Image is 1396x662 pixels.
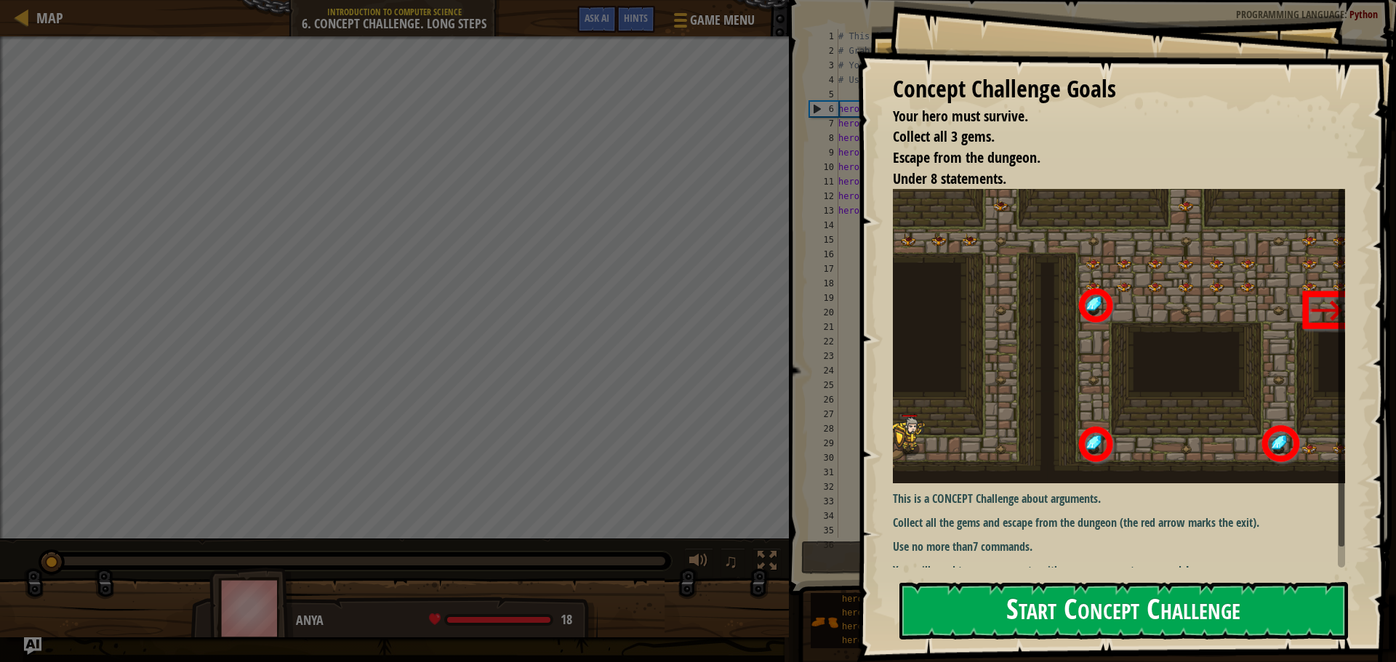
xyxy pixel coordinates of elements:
span: ♫ [723,550,738,572]
div: 35 [809,523,838,538]
div: 25 [809,378,838,392]
button: Run [801,541,1373,574]
span: 18 [561,610,572,629]
div: 29 [809,436,838,451]
li: Collect all 3 gems. [875,126,1341,148]
div: 10 [809,160,838,174]
div: 20 [809,305,838,320]
li: Escape from the dungeon. [875,148,1341,169]
span: Escape from the dungeon. [893,148,1040,167]
button: Toggle fullscreen [753,548,782,578]
div: 4 [809,73,838,87]
div: 12 [809,189,838,203]
img: portrait.png [811,608,838,636]
span: hero.moveUp(steps) [842,636,936,646]
span: hero.moveRight(steps) [842,622,952,632]
div: 14 [809,218,838,233]
div: 15 [809,233,838,247]
div: 22 [809,334,838,349]
p: This is a CONCEPT Challenge about arguments. [893,491,1356,507]
strong: 7 commands [973,538,1030,554]
div: 32 [809,480,838,494]
div: 19 [809,291,838,305]
p: Collect all the gems and escape from the dungeon (the red arrow marks the exit). [893,514,1356,531]
div: 26 [809,392,838,407]
div: 21 [809,320,838,334]
span: Hints [624,11,648,25]
img: thang_avatar_frame.png [209,568,294,648]
li: Your hero must survive. [875,106,1341,127]
div: 6 [810,102,838,116]
button: Start Concept Challenge [899,582,1348,639]
div: 7 [809,116,838,131]
div: 9 [809,145,838,160]
div: 27 [809,407,838,421]
div: 5 [809,87,838,102]
div: health: 18 / 18 [429,613,572,626]
span: hero.moveLeft(steps) [842,608,947,618]
button: Ask AI [24,637,41,655]
div: 13 [809,203,838,218]
button: ♫ [721,548,745,578]
button: Adjust volume [684,548,713,578]
div: 16 [809,247,838,262]
div: 23 [809,349,838,363]
li: Under 8 statements. [875,169,1341,190]
p: You will need to use arguments with your movement commands! [893,562,1356,579]
div: 3 [809,58,838,73]
span: Map [36,8,63,28]
img: Asses2 [893,189,1356,483]
div: 34 [809,509,838,523]
span: hero.moveDown(steps) [842,594,947,605]
span: Under 8 statements. [893,169,1006,188]
p: Use no more than . [893,538,1356,555]
div: 33 [809,494,838,509]
div: 18 [809,276,838,291]
div: 31 [809,465,838,480]
div: 28 [809,421,838,436]
div: 24 [809,363,838,378]
span: Collect all 3 gems. [893,126,995,146]
div: 17 [809,262,838,276]
span: Your hero must survive. [893,106,1028,126]
div: 2 [809,44,838,58]
div: 11 [809,174,838,189]
div: 30 [809,451,838,465]
a: Map [29,8,63,28]
button: Ask AI [577,6,617,33]
div: 8 [809,131,838,145]
div: Anya [296,611,583,630]
button: Game Menu [662,6,763,40]
span: Ask AI [585,11,609,25]
div: 1 [809,29,838,44]
div: Concept Challenge Goals [893,73,1345,106]
span: Game Menu [690,11,755,30]
div: 36 [809,538,838,552]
